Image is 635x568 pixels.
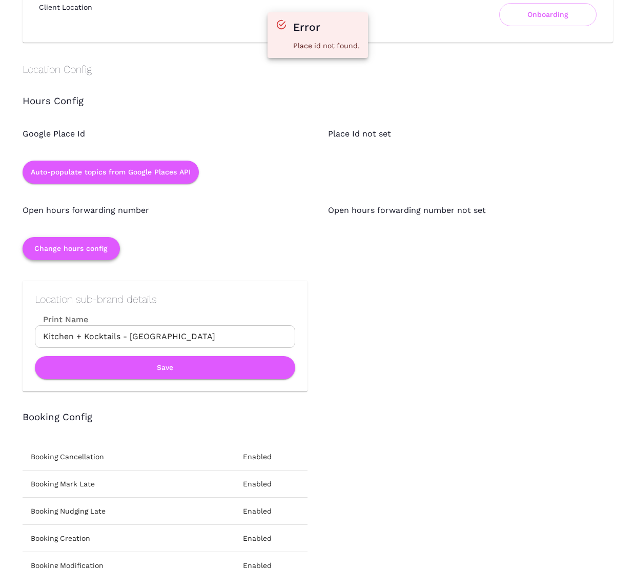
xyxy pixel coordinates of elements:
[23,471,235,498] td: Booking Mark Late
[23,96,613,107] h3: Hours Config
[23,412,613,423] h3: Booking Config
[35,314,295,325] label: Print Name
[23,63,613,75] h2: Location Config
[235,443,307,471] td: Enabled
[308,184,613,217] div: Open hours forwarding number not set
[35,356,295,379] button: Save
[499,3,597,26] button: Onboarding
[293,19,360,35] h2: Error
[39,3,92,11] h6: Client Location
[23,443,235,471] td: Booking Cancellation
[235,525,307,552] td: Enabled
[23,525,235,552] td: Booking Creation
[35,293,295,305] h2: Location sub-brand details
[2,107,308,140] div: Google Place Id
[235,471,307,498] td: Enabled
[293,15,360,55] div: Place id not found.
[23,498,235,525] td: Booking Nudging Late
[308,107,613,140] div: Place Id not set
[2,184,308,217] div: Open hours forwarding number
[235,498,307,525] td: Enabled
[23,237,120,260] button: Change hours config
[23,161,199,184] button: Auto-populate topics from Google Places API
